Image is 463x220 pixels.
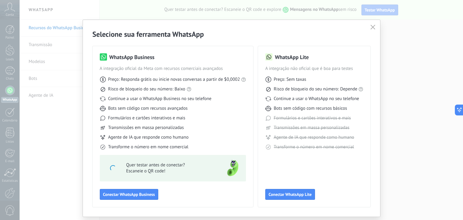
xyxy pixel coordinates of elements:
img: green-phone.png [222,157,244,179]
span: Preço: Responda grátis ou inicie novas conversas a partir de $0,0002 [108,77,240,83]
span: Preço: Sem taxas [274,77,306,83]
span: Transforme o número em nome comercial [274,144,354,150]
span: Formulários e cartões interativos e mais [274,115,351,121]
span: Bots sem código com recursos básicos [274,105,347,112]
span: Transmissões em massa personalizadas [108,125,184,131]
span: Agente de IA que responde como humano [274,134,354,140]
span: Risco de bloqueio do seu número: Depende [274,86,357,92]
span: Conectar WhatsApp Business [103,192,155,196]
h3: WhatsApp Business [109,53,155,61]
span: Escaneie o QR code! [126,168,214,174]
span: Conectar WhatsApp Lite [269,192,312,196]
button: Conectar WhatsApp Lite [265,189,315,200]
span: A integração não oficial que é boa para testes [265,66,364,72]
h2: Selecione sua ferramenta WhatsApp [93,30,371,39]
span: A integração oficial da Meta com recursos comerciais avançados [100,66,246,72]
span: Agente de IA que responde como humano [108,134,189,140]
span: Formulários e cartões interativos e mais [108,115,185,121]
span: Risco de bloqueio do seu número: Baixo [108,86,185,92]
span: Quer testar antes de conectar? [126,162,214,168]
span: Bots sem código com recursos avançados [108,105,188,112]
span: Continue a usar o WhatsApp no seu telefone [274,96,359,102]
span: Continue a usar o WhatsApp Business no seu telefone [108,96,212,102]
span: Transmissões em massa personalizadas [274,125,349,131]
span: Transforme o número em nome comercial [108,144,188,150]
h3: WhatsApp Lite [275,53,309,61]
button: Conectar WhatsApp Business [100,189,158,200]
